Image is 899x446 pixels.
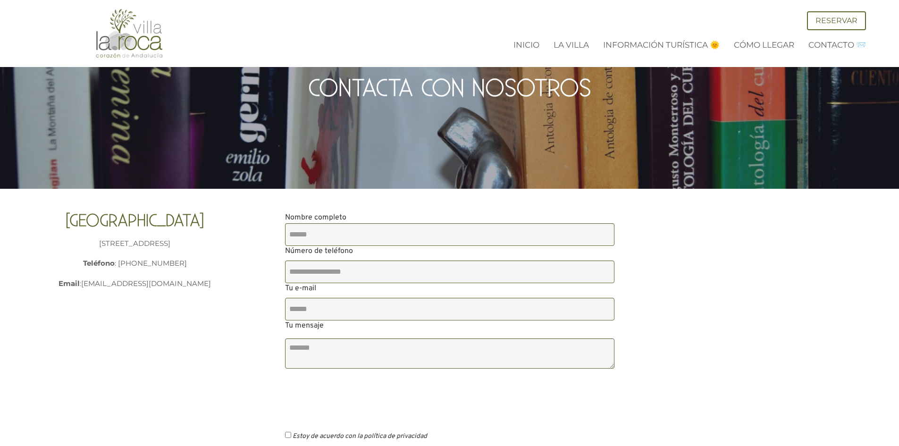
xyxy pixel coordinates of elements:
[308,76,591,102] h1: Contacta con nosotros
[23,238,247,269] p: [STREET_ADDRESS] : [PHONE_NUMBER]
[94,8,165,59] img: Villa La Roca - Situada en un tranquilo pueblo blanco de Montecorto , a 20 minutos de la ciudad m...
[603,40,720,50] a: Información Turística 🌞
[513,40,539,50] a: Inicio
[83,259,115,268] strong: Teléfono
[23,212,247,231] h2: [GEOGRAPHIC_DATA]
[285,212,346,223] label: Nombre completo
[554,40,589,50] a: La Villa
[808,40,866,50] a: Contacto 📨
[734,40,794,50] a: Cómo Llegar
[285,283,316,294] label: Tu e-mail
[293,432,427,440] span: Estoy de acuerdo con la política de privacidad
[285,320,324,331] label: Tu mensaje
[807,11,866,30] a: Reservar
[293,376,436,413] iframe: reCAPTCHA
[285,246,353,257] label: Número de teléfono
[59,279,80,288] strong: Email
[23,278,247,288] p: : [EMAIL_ADDRESS][DOMAIN_NAME]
